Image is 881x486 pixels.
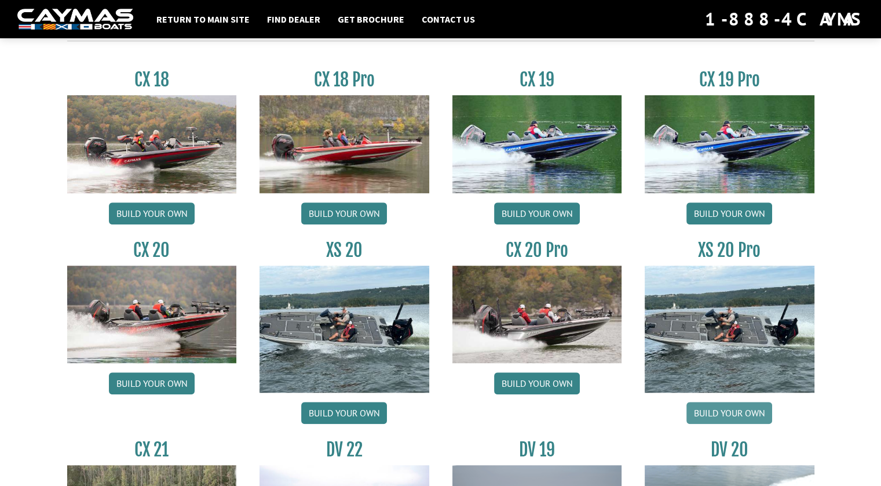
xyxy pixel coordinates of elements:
h3: CX 18 [67,69,237,90]
a: Get Brochure [332,12,410,27]
img: CX19_thumbnail.jpg [645,95,814,193]
h3: CX 19 [452,69,622,90]
a: Build your own [301,202,387,224]
img: XS_20_resized.jpg [259,266,429,393]
h3: DV 22 [259,439,429,460]
a: Build your own [686,402,772,424]
h3: XS 20 Pro [645,240,814,261]
img: XS_20_resized.jpg [645,266,814,393]
img: white-logo-c9c8dbefe5ff5ceceb0f0178aa75bf4bb51f6bca0971e226c86eb53dfe498488.png [17,9,133,30]
h3: CX 19 Pro [645,69,814,90]
h3: CX 20 [67,240,237,261]
img: CX-20_thumbnail.jpg [67,266,237,363]
a: Build your own [686,202,772,224]
h3: CX 21 [67,439,237,460]
a: Build your own [109,202,195,224]
a: Build your own [494,372,580,394]
a: Build your own [494,202,580,224]
h3: CX 18 Pro [259,69,429,90]
a: Build your own [109,372,195,394]
a: Build your own [301,402,387,424]
div: 1-888-4CAYMAS [705,6,864,32]
h3: CX 20 Pro [452,240,622,261]
img: CX-20Pro_thumbnail.jpg [452,266,622,363]
img: CX19_thumbnail.jpg [452,95,622,193]
img: CX-18SS_thumbnail.jpg [259,95,429,193]
h3: XS 20 [259,240,429,261]
a: Contact Us [416,12,481,27]
h3: DV 19 [452,439,622,460]
a: Find Dealer [261,12,326,27]
h3: DV 20 [645,439,814,460]
img: CX-18S_thumbnail.jpg [67,95,237,193]
a: Return to main site [151,12,255,27]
